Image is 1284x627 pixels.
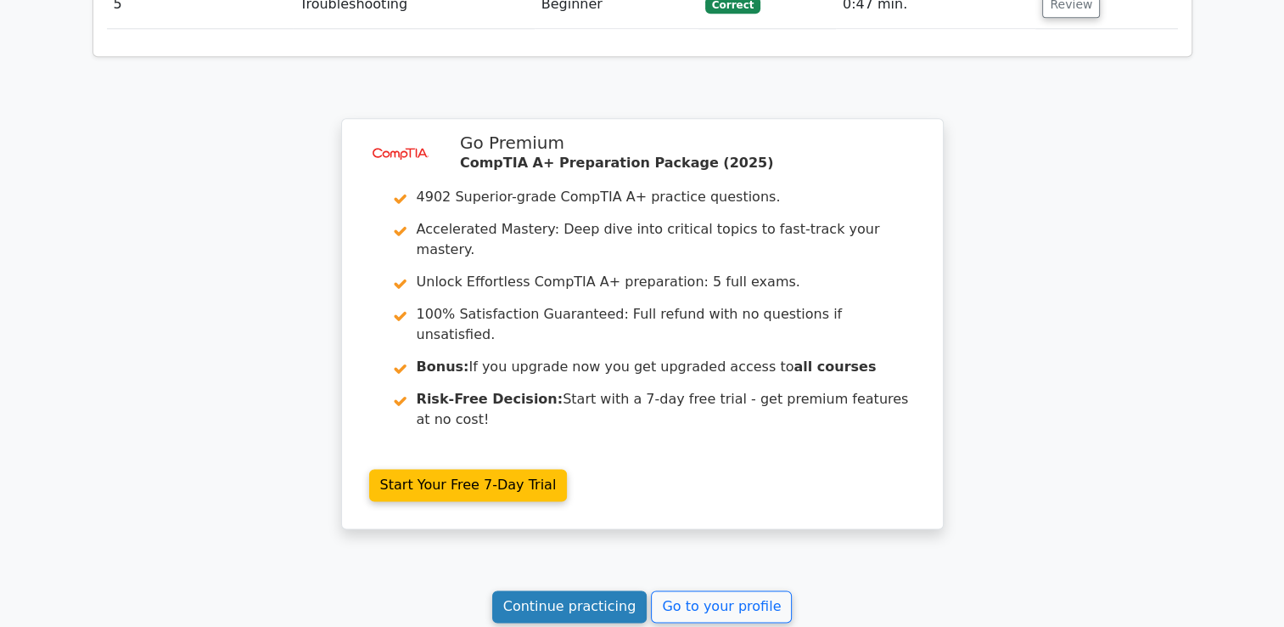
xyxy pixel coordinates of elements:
[651,590,792,623] a: Go to your profile
[492,590,648,623] a: Continue practicing
[369,469,568,501] a: Start Your Free 7-Day Trial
